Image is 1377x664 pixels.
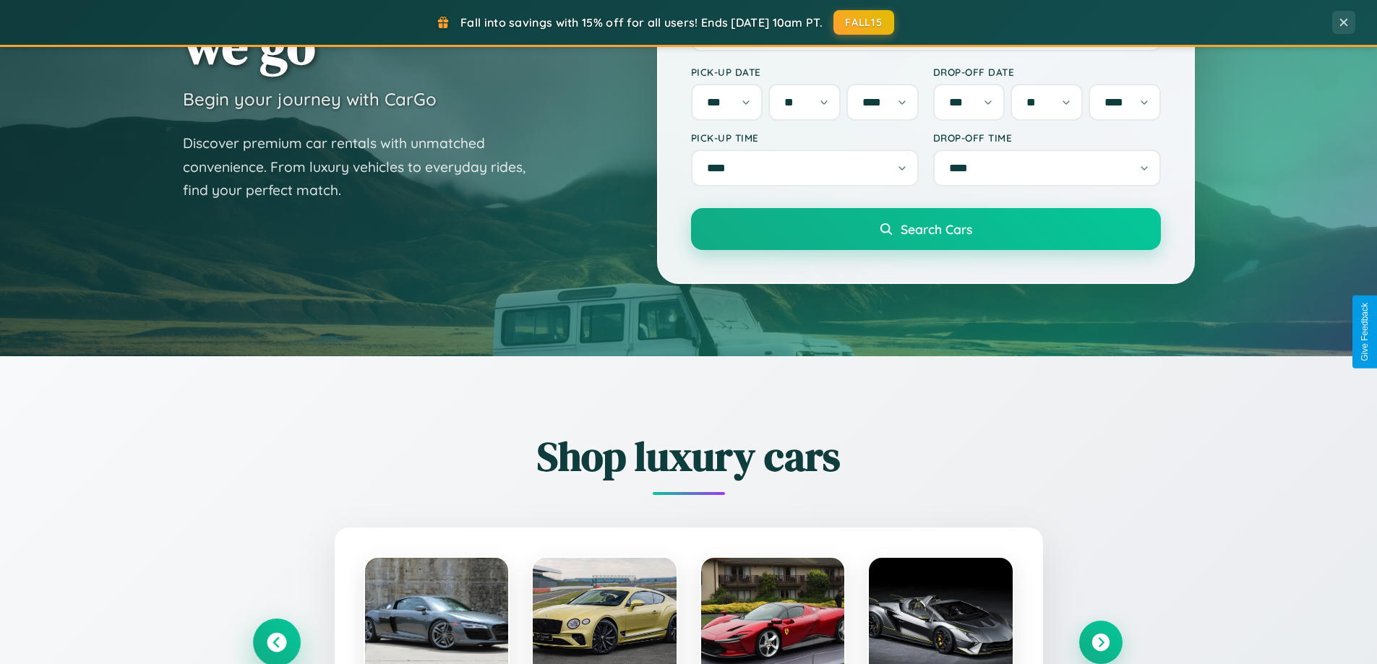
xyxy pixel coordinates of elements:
label: Drop-off Time [933,131,1161,144]
span: Fall into savings with 15% off for all users! Ends [DATE] 10am PT. [460,15,823,30]
button: Search Cars [691,208,1161,250]
label: Pick-up Date [691,66,919,78]
h2: Shop luxury cars [255,428,1123,484]
span: Search Cars [901,221,972,237]
div: Give Feedback [1360,303,1370,361]
button: FALL15 [833,10,894,35]
p: Discover premium car rentals with unmatched convenience. From luxury vehicles to everyday rides, ... [183,131,544,202]
label: Pick-up Time [691,131,919,144]
h3: Begin your journey with CarGo [183,88,437,110]
label: Drop-off Date [933,66,1161,78]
